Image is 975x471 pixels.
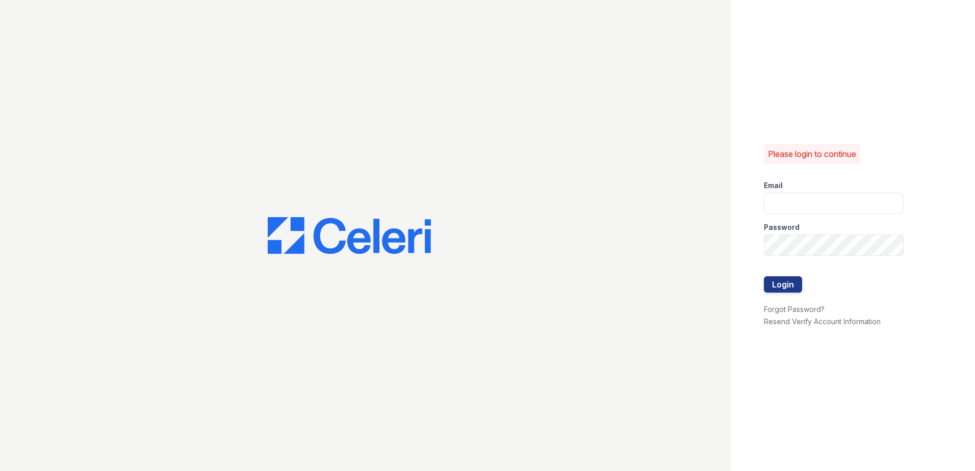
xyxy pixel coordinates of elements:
img: CE_Logo_Blue-a8612792a0a2168367f1c8372b55b34899dd931a85d93a1a3d3e32e68fde9ad4.png [268,217,431,254]
button: Login [764,276,802,293]
p: Please login to continue [768,148,856,160]
label: Password [764,222,800,232]
a: Forgot Password? [764,305,825,313]
a: Resend Verify Account Information [764,317,881,326]
label: Email [764,180,783,191]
